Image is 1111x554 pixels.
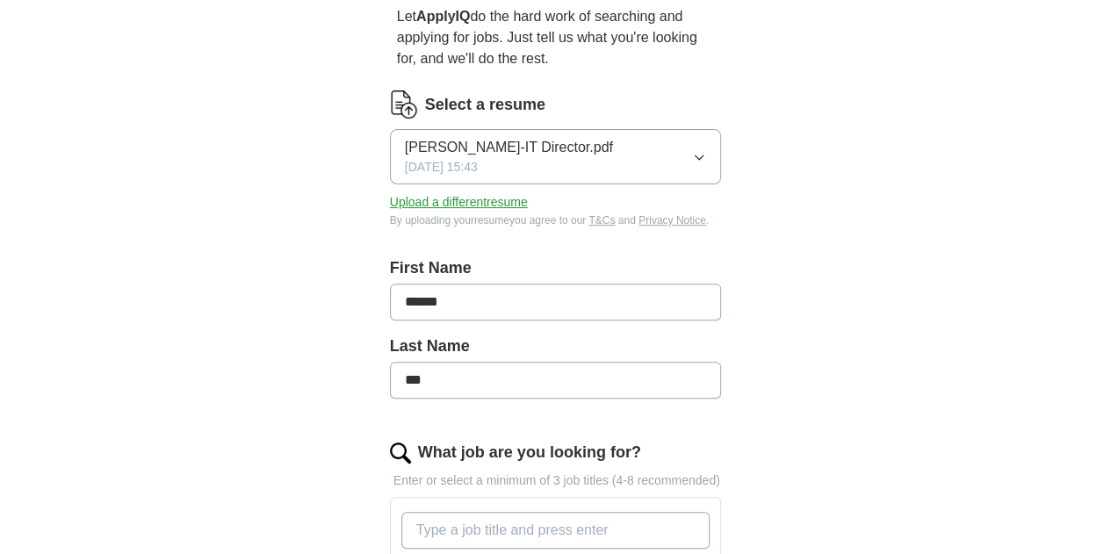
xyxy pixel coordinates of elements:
[390,442,411,464] img: search.png
[390,471,722,490] p: Enter or select a minimum of 3 job titles (4-8 recommended)
[390,90,418,119] img: CV Icon
[638,214,706,227] a: Privacy Notice
[588,214,615,227] a: T&Cs
[405,137,613,158] span: [PERSON_NAME]-IT Director.pdf
[405,158,478,176] span: [DATE] 15:43
[390,256,722,280] label: First Name
[401,512,711,549] input: Type a job title and press enter
[390,193,528,212] button: Upload a differentresume
[418,441,641,464] label: What job are you looking for?
[390,335,722,358] label: Last Name
[390,212,722,228] div: By uploading your resume you agree to our and .
[425,93,545,117] label: Select a resume
[416,9,470,24] strong: ApplyIQ
[390,129,722,184] button: [PERSON_NAME]-IT Director.pdf[DATE] 15:43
